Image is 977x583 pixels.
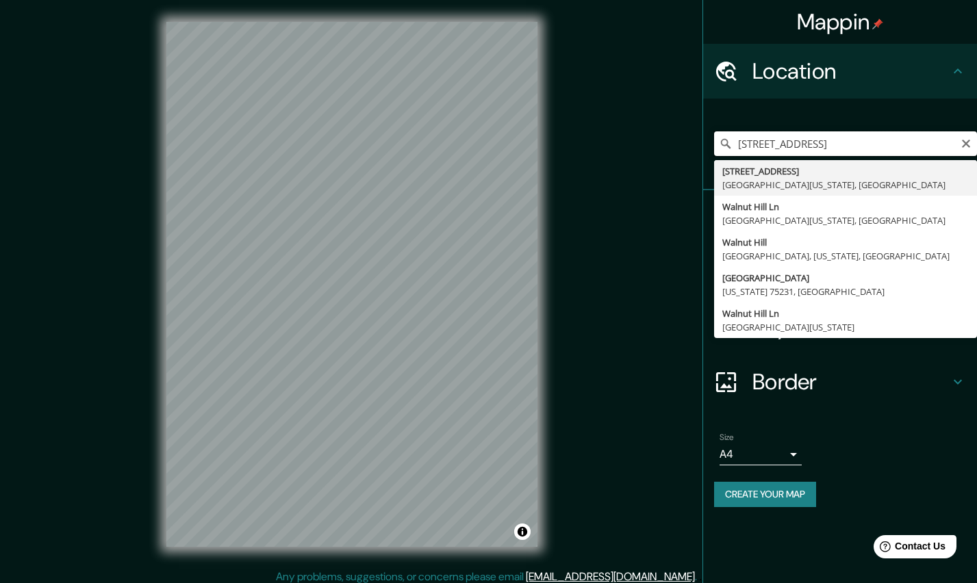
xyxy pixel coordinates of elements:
[720,432,734,443] label: Size
[752,368,950,396] h4: Border
[752,57,950,85] h4: Location
[703,354,977,409] div: Border
[722,178,969,192] div: [GEOGRAPHIC_DATA][US_STATE], [GEOGRAPHIC_DATA]
[720,443,802,465] div: A4
[722,285,969,298] div: [US_STATE] 75231, [GEOGRAPHIC_DATA]
[166,22,537,547] canvas: Map
[872,18,883,29] img: pin-icon.png
[722,307,969,320] div: Walnut Hill Ln
[714,482,816,507] button: Create your map
[797,8,884,36] h4: Mappin
[703,300,977,354] div: Layout
[703,190,977,245] div: Pins
[514,523,531,540] button: Toggle attribution
[722,200,969,213] div: Walnut Hill Ln
[722,271,969,285] div: [GEOGRAPHIC_DATA]
[703,44,977,99] div: Location
[722,235,969,249] div: Walnut Hill
[722,164,969,178] div: [STREET_ADDRESS]
[722,213,969,227] div: [GEOGRAPHIC_DATA][US_STATE], [GEOGRAPHIC_DATA]
[752,313,950,341] h4: Layout
[722,320,969,334] div: [GEOGRAPHIC_DATA][US_STATE]
[855,530,962,568] iframe: Help widget launcher
[961,136,972,149] button: Clear
[703,245,977,300] div: Style
[714,131,977,156] input: Pick your city or area
[722,249,969,263] div: [GEOGRAPHIC_DATA], [US_STATE], [GEOGRAPHIC_DATA]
